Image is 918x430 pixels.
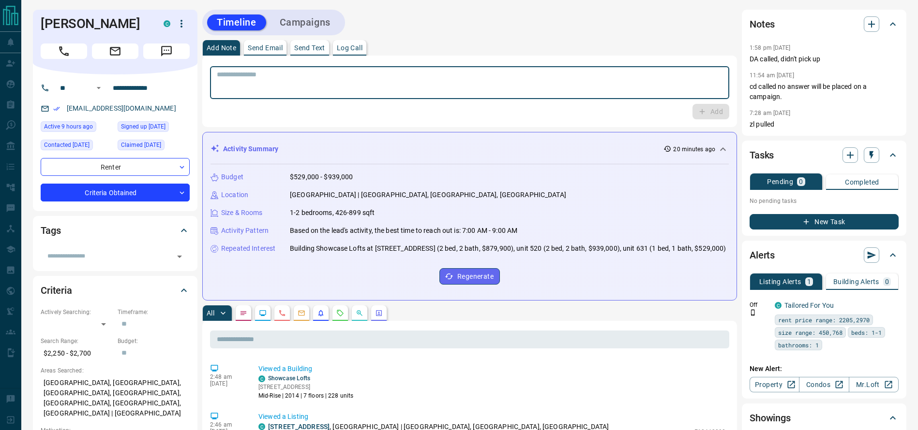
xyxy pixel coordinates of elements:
h1: [PERSON_NAME] [41,16,149,31]
p: Size & Rooms [221,208,263,218]
p: Budget: [118,337,190,345]
svg: Listing Alerts [317,309,325,317]
div: Activity Summary20 minutes ago [211,140,729,158]
svg: Calls [278,309,286,317]
p: Viewed a Listing [258,412,725,422]
p: Log Call [337,44,362,51]
p: 2:48 am [210,373,244,380]
span: Message [143,43,190,59]
p: 1:58 pm [DATE] [750,44,791,51]
svg: Notes [240,309,247,317]
p: Actively Searching: [41,308,113,316]
div: Notes [750,13,899,36]
svg: Opportunities [356,309,363,317]
p: Mid-Rise | 2014 | 7 floors | 228 units [258,391,353,400]
p: Repeated Interest [221,244,275,254]
a: Mr.Loft [849,377,899,392]
button: New Task [750,214,899,229]
svg: Email Verified [53,105,60,112]
svg: Emails [298,309,305,317]
p: Viewed a Building [258,364,725,374]
div: Tags [41,219,190,242]
p: zl pulled [750,119,899,129]
span: rent price range: 2205,2970 [778,315,870,325]
p: Listing Alerts [759,278,801,285]
p: No pending tasks [750,194,899,208]
button: Open [93,82,105,94]
div: Wed Oct 15 2025 [41,121,113,135]
p: 0 [799,178,803,185]
svg: Requests [336,309,344,317]
p: 0 [885,278,889,285]
span: Call [41,43,87,59]
a: Tailored For You [784,301,834,309]
div: Alerts [750,244,899,267]
div: condos.ca [164,20,170,27]
svg: Agent Actions [375,309,383,317]
p: Areas Searched: [41,366,190,375]
p: Location [221,190,248,200]
p: [GEOGRAPHIC_DATA] | [GEOGRAPHIC_DATA], [GEOGRAPHIC_DATA], [GEOGRAPHIC_DATA] [290,190,566,200]
p: 7:28 am [DATE] [750,110,791,116]
p: $2,250 - $2,700 [41,345,113,361]
p: [DATE] [210,380,244,387]
div: Tue Sep 02 2025 [41,140,113,153]
p: New Alert: [750,364,899,374]
h2: Tags [41,223,60,238]
span: size range: 450,768 [778,328,843,337]
div: condos.ca [258,423,265,430]
p: Timeframe: [118,308,190,316]
p: Search Range: [41,337,113,345]
div: Fri Aug 15 2025 [118,121,190,135]
p: $529,000 - $939,000 [290,172,353,182]
div: condos.ca [258,375,265,382]
p: [STREET_ADDRESS] [258,383,353,391]
div: Renter [41,158,190,176]
p: 11:54 am [DATE] [750,72,794,79]
p: Based on the lead's activity, the best time to reach out is: 7:00 AM - 9:00 AM [290,226,517,236]
p: Activity Summary [223,144,278,154]
button: Campaigns [270,14,340,30]
h2: Tasks [750,147,774,163]
p: Send Text [294,44,325,51]
div: condos.ca [775,302,782,309]
div: Criteria Obtained [41,184,190,201]
p: Completed [845,179,879,186]
div: Fri Aug 15 2025 [118,140,190,153]
p: 20 minutes ago [673,145,715,154]
h2: Criteria [41,283,72,298]
span: beds: 1-1 [851,328,882,337]
button: Open [173,250,186,263]
p: Building Showcase Lofts at [STREET_ADDRESS] (2 bed, 2 bath, $879,900), unit 520 (2 bed, 2 bath, $... [290,244,726,254]
svg: Push Notification Only [750,309,756,316]
svg: Lead Browsing Activity [259,309,267,317]
p: 1-2 bedrooms, 426-899 sqft [290,208,375,218]
p: cd called no answer will be placed on a campaign. [750,82,899,102]
span: Signed up [DATE] [121,122,166,131]
h2: Alerts [750,247,775,263]
button: Regenerate [439,268,500,285]
a: Condos [799,377,849,392]
p: Building Alerts [833,278,879,285]
p: [GEOGRAPHIC_DATA], [GEOGRAPHIC_DATA], [GEOGRAPHIC_DATA], [GEOGRAPHIC_DATA], [GEOGRAPHIC_DATA], [G... [41,375,190,421]
span: Claimed [DATE] [121,140,161,150]
a: Property [750,377,799,392]
p: 1 [807,278,811,285]
div: Tasks [750,143,899,167]
h2: Notes [750,16,775,32]
p: Send Email [248,44,283,51]
p: Activity Pattern [221,226,269,236]
span: Active 9 hours ago [44,122,93,131]
p: Add Note [207,44,236,51]
div: Showings [750,406,899,430]
p: DA called, didn't pick up [750,54,899,64]
p: Budget [221,172,243,182]
p: All [207,310,214,316]
div: Criteria [41,279,190,302]
p: Off [750,301,769,309]
p: Pending [767,178,793,185]
button: Timeline [207,14,266,30]
span: Contacted [DATE] [44,140,90,150]
span: Email [92,43,138,59]
a: [EMAIL_ADDRESS][DOMAIN_NAME] [67,104,176,112]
